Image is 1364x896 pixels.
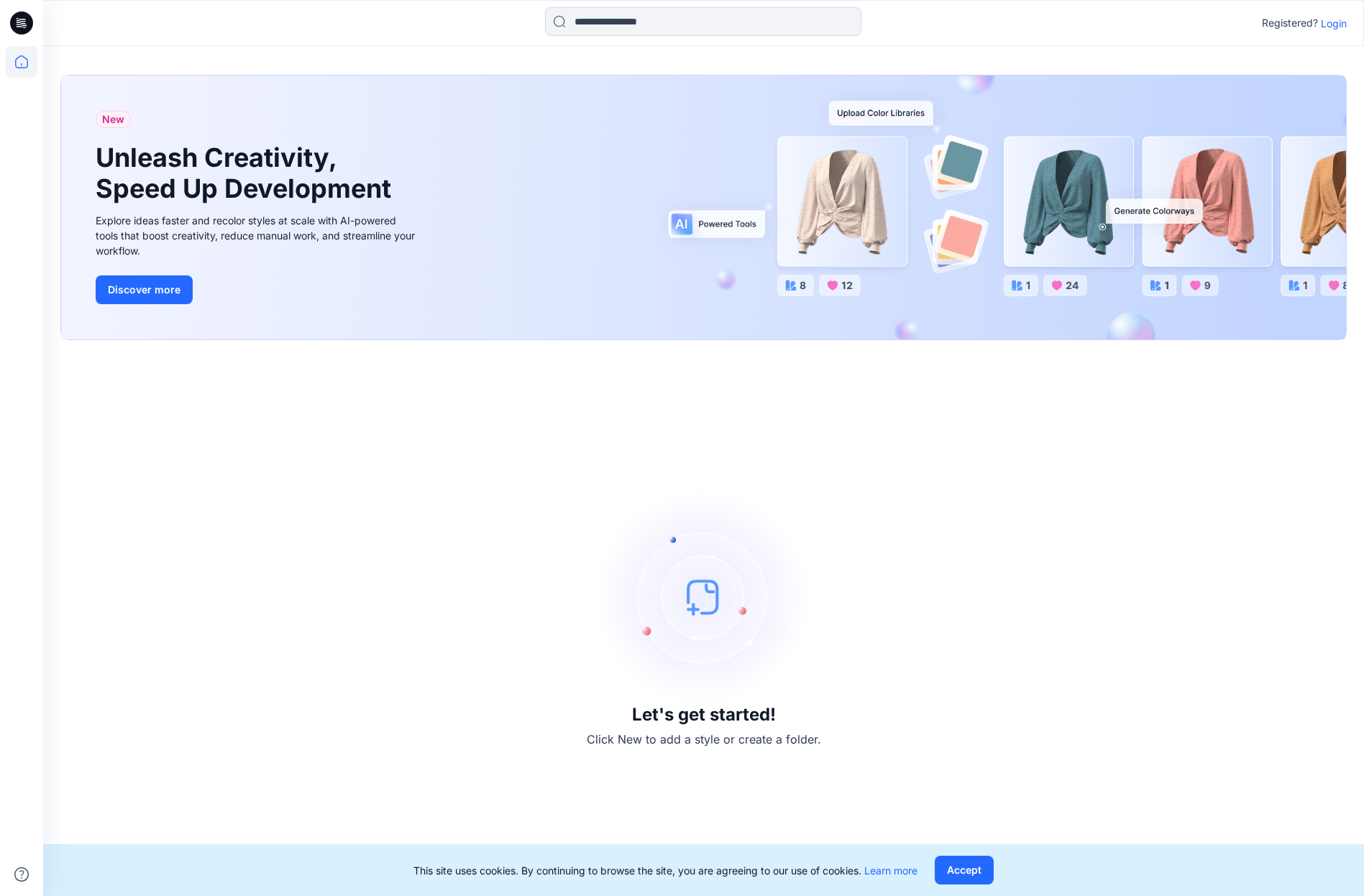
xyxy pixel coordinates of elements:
[96,275,419,304] a: Discover more
[587,731,821,748] p: Click New to add a style or create a folder.
[102,111,124,128] span: New
[632,705,776,725] h3: Let's get started!
[596,489,812,705] img: empty-state-image.svg
[1321,16,1347,31] p: Login
[935,856,994,884] button: Accept
[96,275,193,304] button: Discover more
[1262,14,1318,32] p: Registered?
[413,863,917,878] p: This site uses cookies. By continuing to browse the site, you are agreeing to our use of cookies.
[96,213,419,258] div: Explore ideas faster and recolor styles at scale with AI-powered tools that boost creativity, red...
[96,142,398,204] h1: Unleash Creativity, Speed Up Development
[864,864,917,877] a: Learn more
